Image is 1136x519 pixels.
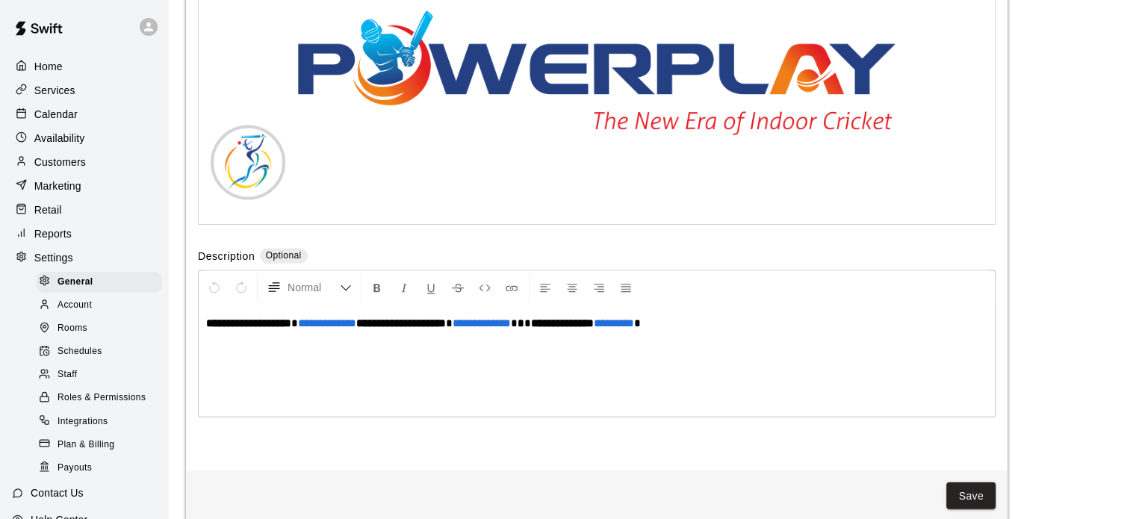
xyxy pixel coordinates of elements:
[36,364,168,387] a: Staff
[34,131,85,146] p: Availability
[36,364,162,385] div: Staff
[36,388,162,408] div: Roles & Permissions
[36,387,168,410] a: Roles & Permissions
[202,274,227,301] button: Undo
[34,250,73,265] p: Settings
[36,341,168,364] a: Schedules
[418,274,444,301] button: Format Underline
[229,274,254,301] button: Redo
[36,433,168,456] a: Plan & Billing
[36,410,168,433] a: Integrations
[586,274,612,301] button: Right Align
[36,435,162,456] div: Plan & Billing
[12,223,156,245] a: Reports
[533,274,558,301] button: Left Align
[36,317,168,341] a: Rooms
[261,274,358,301] button: Formatting Options
[472,274,497,301] button: Insert Code
[36,318,162,339] div: Rooms
[58,344,102,359] span: Schedules
[36,295,162,316] div: Account
[58,275,93,290] span: General
[58,367,77,382] span: Staff
[12,79,156,102] a: Services
[266,250,302,261] span: Optional
[445,274,471,301] button: Format Strikethrough
[31,485,84,500] p: Contact Us
[499,274,524,301] button: Insert Link
[58,438,114,453] span: Plan & Billing
[34,226,72,241] p: Reports
[613,274,639,301] button: Justify Align
[34,202,62,217] p: Retail
[34,155,86,170] p: Customers
[198,249,255,266] label: Description
[12,175,156,197] a: Marketing
[12,246,156,269] a: Settings
[58,414,108,429] span: Integrations
[58,461,92,476] span: Payouts
[288,280,340,295] span: Normal
[12,199,156,221] a: Retail
[12,103,156,125] a: Calendar
[34,59,63,74] p: Home
[58,321,87,336] span: Rooms
[34,83,75,98] p: Services
[12,55,156,78] a: Home
[391,274,417,301] button: Format Italics
[58,298,92,313] span: Account
[36,458,162,479] div: Payouts
[36,341,162,362] div: Schedules
[36,270,168,293] a: General
[36,411,162,432] div: Integrations
[559,274,585,301] button: Center Align
[36,456,168,479] a: Payouts
[12,127,156,149] a: Availability
[36,293,168,317] a: Account
[12,151,156,173] a: Customers
[34,107,78,122] p: Calendar
[58,391,146,405] span: Roles & Permissions
[946,482,996,510] button: Save
[364,274,390,301] button: Format Bold
[34,178,81,193] p: Marketing
[36,272,162,293] div: General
